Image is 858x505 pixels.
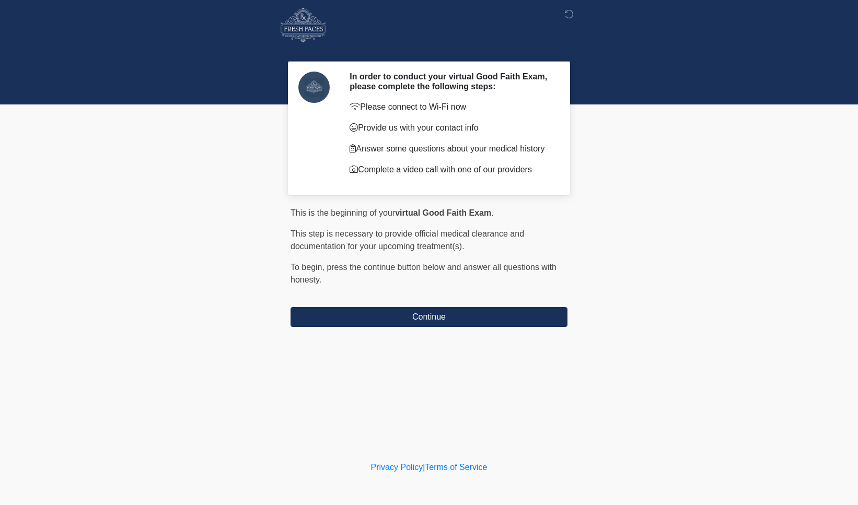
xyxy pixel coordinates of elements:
[350,101,552,113] p: Please connect to Wi-Fi now
[371,463,423,472] a: Privacy Policy
[350,72,552,91] h2: In order to conduct your virtual Good Faith Exam, please complete the following steps:
[291,263,327,272] span: To begin,
[291,208,395,217] span: This is the beginning of your
[423,463,425,472] a: |
[491,208,493,217] span: .
[291,229,524,251] span: This step is necessary to provide official medical clearance and documentation for your upcoming ...
[350,122,552,134] p: Provide us with your contact info
[395,208,491,217] strong: virtual Good Faith Exam
[291,307,567,327] button: Continue
[350,143,552,155] p: Answer some questions about your medical history
[291,263,556,284] span: press the continue button below and answer all questions with honesty.
[350,163,552,176] p: Complete a video call with one of our providers
[298,72,330,103] img: Agent Avatar
[425,463,487,472] a: Terms of Service
[280,8,326,42] img: Fresh Faces Rx Logo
